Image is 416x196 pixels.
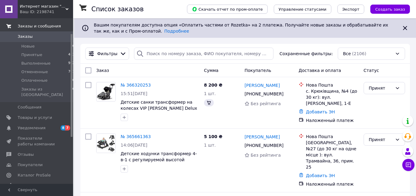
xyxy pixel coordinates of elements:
[68,61,75,66] span: 932
[306,117,359,123] div: Наложенный платеж
[21,44,35,49] span: Новые
[204,91,216,96] span: 1 шт.
[243,90,285,98] div: [PHONE_NUMBER]
[121,83,151,87] a: № 366320253
[21,61,51,66] span: Выполненные
[18,173,51,178] span: Каталог ProSale
[364,6,410,11] a: Создать заказ
[91,5,144,13] h1: Список заказов
[306,88,359,106] div: с. Крюківщина, №4 (до 30 кг): вул. [PERSON_NAME], 1-Е
[20,9,73,15] div: Ваш ID: 2198741
[375,7,405,12] span: Создать заказ
[364,68,379,73] span: Статус
[204,134,223,139] span: 5 100 ₴
[18,115,52,120] span: Товары и услуги
[369,85,393,91] div: Принят
[306,109,335,114] a: Добавить ЭН
[370,5,410,14] button: Создать заказ
[18,183,40,188] span: Аналитика
[18,162,43,168] span: Покупатели
[337,5,364,14] button: Экспорт
[187,5,268,14] button: Скачать отчет по пром-оплате
[68,69,75,75] span: 701
[97,83,115,101] img: Фото товару
[306,134,359,140] div: Нова Пошта
[96,68,109,73] span: Заказ
[65,125,70,130] span: 7
[68,52,75,58] span: 473
[343,51,351,57] span: Все
[192,6,263,12] span: Скачать отчет по пром-оплате
[20,4,65,9] span: Интернет магазин "Patio - sad.com"
[21,69,48,75] span: Отмененные
[306,82,359,88] div: Нова Пошта
[72,87,75,98] span: 0
[97,134,115,153] img: Фото товару
[342,7,359,12] span: Экспорт
[204,143,216,148] span: 1 шт.
[18,136,56,147] span: Показатели работы компании
[306,181,359,187] div: Наложенный платеж
[121,151,197,162] a: Детские ходунки трансформер 4-в-1 с регулируемой высотой
[245,68,271,73] span: Покупатель
[21,78,48,83] span: Оплаченные
[369,136,393,143] div: Принят
[352,51,366,56] span: (2106)
[18,34,33,39] span: Заказы
[306,140,359,170] div: [GEOGRAPHIC_DATA], №27 (до 30 кг на одне місце ): вул. Трамвайна, 36, прим. 25
[121,91,147,96] span: 15:51[DATE]
[245,82,280,88] a: [PERSON_NAME]
[306,173,335,178] a: Добавить ЭН
[61,125,65,130] span: 8
[204,68,219,73] span: Сумма
[72,44,75,49] span: 0
[243,141,285,150] div: [PHONE_NUMBER]
[121,134,151,139] a: № 365661363
[279,7,326,12] span: Управление статусами
[251,101,281,106] span: Без рейтинга
[21,87,72,98] span: Заказы из [GEOGRAPHIC_DATA]
[18,125,45,131] span: Уведомления
[72,78,75,83] span: 0
[134,48,273,60] input: Поиск по номеру заказа, ФИО покупателя, номеру телефона, Email, номеру накладной
[245,134,280,140] a: [PERSON_NAME]
[164,29,189,34] a: Подробнее
[274,5,331,14] button: Управление статусами
[97,51,117,57] span: Фильтры
[402,159,414,171] button: Чат с покупателем
[121,100,197,123] a: Детские санки трансформер на колесах VIP [PERSON_NAME] Delux 7в1 (овчина) + муфти ([GEOGRAPHIC_DA...
[121,143,147,148] span: 14:06[DATE]
[96,134,116,153] a: Фото товару
[94,23,388,34] span: Вашим покупателям доступна опция «Оплатить частями от Rozetka» на 2 платежа. Получайте новые зака...
[18,105,41,110] span: Сообщения
[204,83,223,87] span: 8 200 ₴
[280,51,333,57] span: Сохраненные фильтры:
[96,82,116,102] a: Фото товару
[21,52,42,58] span: Принятые
[18,152,34,157] span: Отзывы
[18,23,61,29] span: Заказы и сообщения
[251,153,281,158] span: Без рейтинга
[299,68,341,73] span: Доставка и оплата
